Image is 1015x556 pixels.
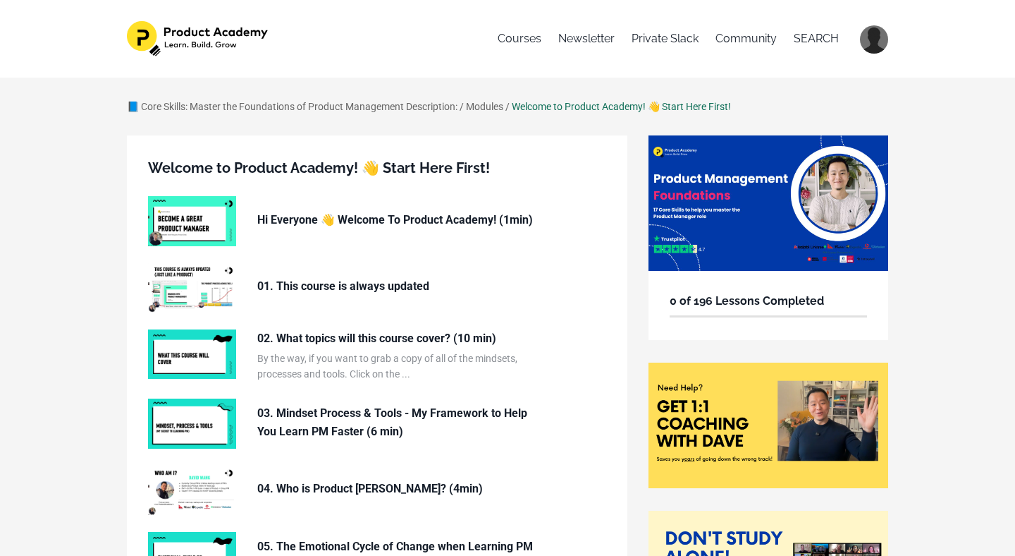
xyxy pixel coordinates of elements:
div: / [460,99,464,114]
a: Community [715,21,777,56]
img: 8be08-880d-c0e-b727-42286b0aac6e_Need_coaching_.png [648,363,888,488]
a: Private Slack [632,21,699,56]
h6: 0 of 196 Lessons Completed [670,292,867,310]
a: 02. What topics will this course cover? (10 min) By the way, if you want to grab a copy of all of... [148,330,606,382]
a: 📘 Core Skills: Master the Foundations of Product Management Description: [127,101,457,112]
img: 1e4575b-f30f-f7bc-803-1053f84514_582dc3fb-c1b0-4259-95ab-5487f20d86c3.png [127,21,270,56]
p: 01. This course is always updated [257,277,539,296]
a: 03. Mindset Process & Tools - My Framework to Help You Learn PM Faster (6 min) [148,399,606,448]
a: SEARCH [794,21,839,56]
img: NfgRSgaTihnn5BOBb4BQ_6fb0712248df319b23564c120ac4079f225c2bc1.jpg [148,263,236,313]
p: 03. Mindset Process & Tools - My Framework to Help You Learn PM Faster (6 min) [257,404,539,440]
a: Newsletter [558,21,615,56]
img: c7898df7eb4d7034a7104efd53814500 [860,25,888,54]
h5: Welcome to Product Academy! 👋 Start Here First! [148,157,606,179]
a: Hi Everyone 👋 Welcome To Product Academy! (1min) [148,196,606,246]
img: e9d85bb6-9411-439c-8bd6-bb6e3092b242.jpg [148,330,236,379]
a: 04. Who is Product [PERSON_NAME]? (4min) [148,466,606,515]
a: 01. This course is always updated [148,263,606,313]
div: Welcome to Product Academy! 👋 Start Here First! [512,99,731,114]
p: By the way, if you want to grab a copy of all of the mindsets, processes and tools. Click on the ... [257,351,539,382]
p: 02. What topics will this course cover? (10 min) [257,330,539,348]
img: a935da97-32a4-467a-9a0e-deb190130dd1.jpg [148,399,236,448]
a: Modules [466,101,503,112]
img: aqo8qYpSQ6vkCwPZ5T3q_39b58808663faa136222e2b7c08ca8033fcbd73d.jpg [148,196,236,246]
p: Hi Everyone 👋 Welcome To Product Academy! (1min) [257,211,539,229]
img: 44604e1-f832-4873-c755-8be23318bfc_12.png [648,135,888,270]
p: 04. Who is Product [PERSON_NAME]? (4min) [257,480,539,498]
a: Courses [498,21,541,56]
img: LUNDtl6S7y375Ng6yvYw_5ef9b7656592121b4263952762fe84b4bab61747.jpg [148,466,236,515]
div: / [505,99,510,114]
